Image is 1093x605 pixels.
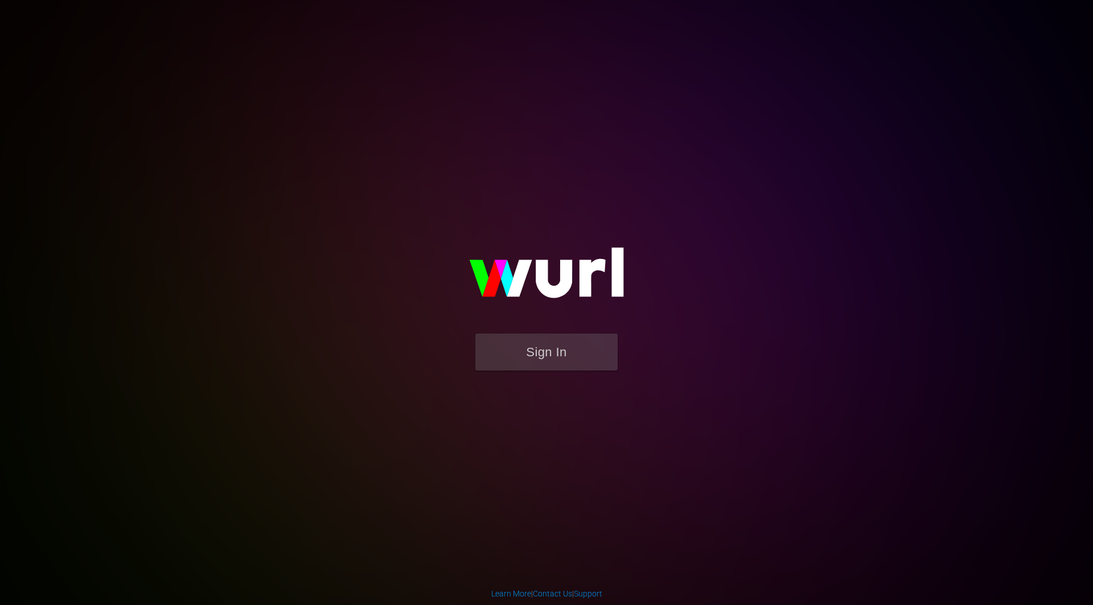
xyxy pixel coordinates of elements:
button: Sign In [475,334,618,371]
a: Support [574,589,602,598]
div: | | [491,588,602,599]
a: Learn More [491,589,531,598]
a: Contact Us [533,589,572,598]
img: wurl-logo-on-black-223613ac3d8ba8fe6dc639794a292ebdb59501304c7dfd60c99c58986ef67473.svg [433,223,660,334]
